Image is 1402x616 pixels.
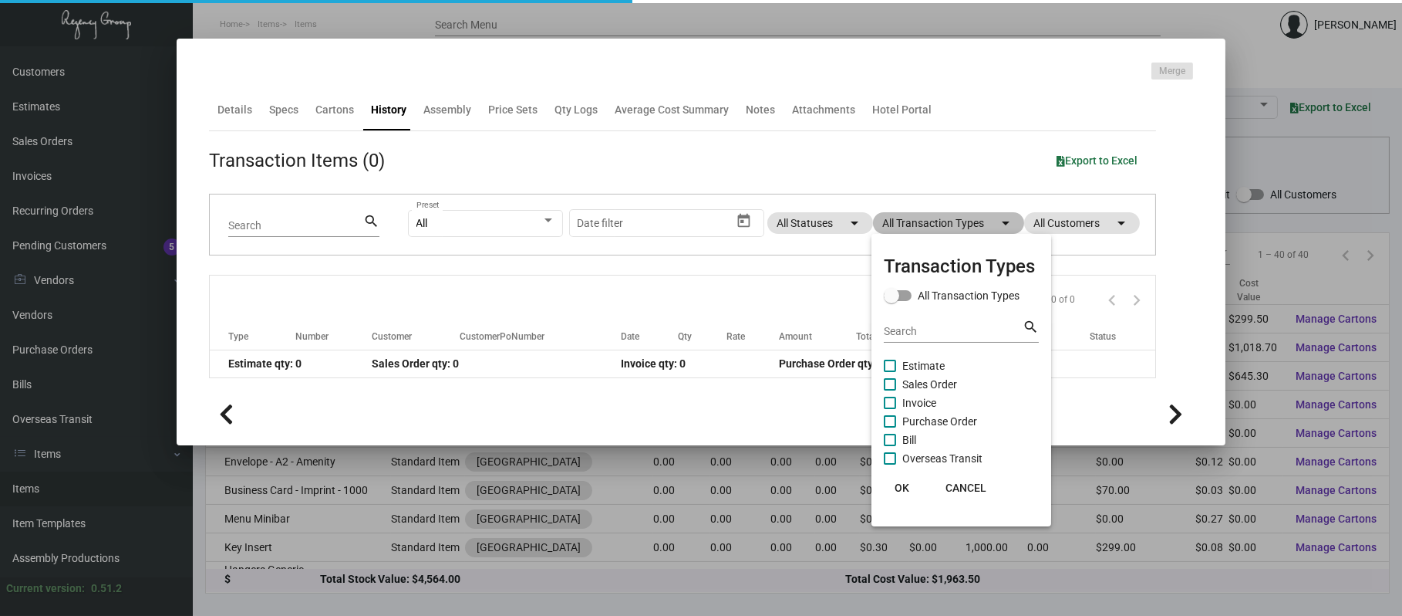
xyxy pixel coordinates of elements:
[933,474,999,502] button: CANCEL
[6,580,85,597] div: Current version:
[902,375,957,394] span: Sales Order
[895,482,909,494] span: OK
[902,412,977,431] span: Purchase Order
[902,357,945,375] span: Estimate
[902,449,982,468] span: Overseas Transit
[91,580,122,597] div: 0.51.2
[878,474,927,502] button: OK
[902,431,916,449] span: Bill
[918,286,1019,305] span: All Transaction Types
[902,394,936,412] span: Invoice
[884,252,1039,280] mat-card-title: Transaction Types
[1023,318,1039,337] mat-icon: search
[945,482,986,494] span: CANCEL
